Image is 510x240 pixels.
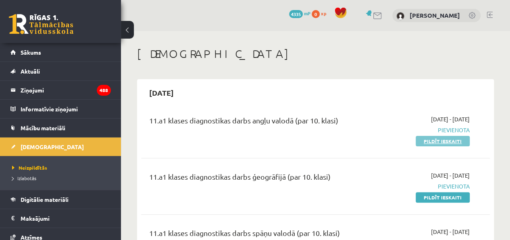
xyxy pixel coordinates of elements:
[10,62,111,80] a: Aktuāli
[10,43,111,62] a: Sākums
[149,171,359,186] div: 11.a1 klases diagnostikas darbs ģeogrāfijā (par 10. klasi)
[9,14,73,34] a: Rīgas 1. Tālmācības vidusskola
[304,10,310,16] span: mP
[97,85,111,96] i: 488
[312,10,320,18] span: 0
[10,81,111,99] a: Ziņojumi488
[21,81,111,99] legend: Ziņojumi
[431,171,470,180] span: [DATE] - [DATE]
[396,12,404,20] img: Debora Farbere
[371,126,470,134] span: Pievienota
[431,115,470,123] span: [DATE] - [DATE]
[21,209,111,228] legend: Maksājumi
[149,115,359,130] div: 11.a1 klases diagnostikas darbs angļu valodā (par 10. klasi)
[321,10,326,16] span: xp
[312,10,330,16] a: 0 xp
[431,228,470,236] span: [DATE] - [DATE]
[21,143,84,150] span: [DEMOGRAPHIC_DATA]
[416,136,470,146] a: Pildīt ieskaiti
[21,196,69,203] span: Digitālie materiāli
[137,47,494,61] h1: [DEMOGRAPHIC_DATA]
[21,49,41,56] span: Sākums
[10,119,111,137] a: Mācību materiāli
[10,137,111,156] a: [DEMOGRAPHIC_DATA]
[10,209,111,228] a: Maksājumi
[10,100,111,118] a: Informatīvie ziņojumi
[289,10,303,18] span: 4335
[12,174,113,182] a: Izlabotās
[141,83,182,102] h2: [DATE]
[416,192,470,203] a: Pildīt ieskaiti
[10,190,111,209] a: Digitālie materiāli
[371,182,470,191] span: Pievienota
[21,68,40,75] span: Aktuāli
[21,124,65,131] span: Mācību materiāli
[21,100,111,118] legend: Informatīvie ziņojumi
[12,164,113,171] a: Neizpildītās
[12,175,36,181] span: Izlabotās
[12,164,47,171] span: Neizpildītās
[410,11,460,19] a: [PERSON_NAME]
[289,10,310,16] a: 4335 mP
